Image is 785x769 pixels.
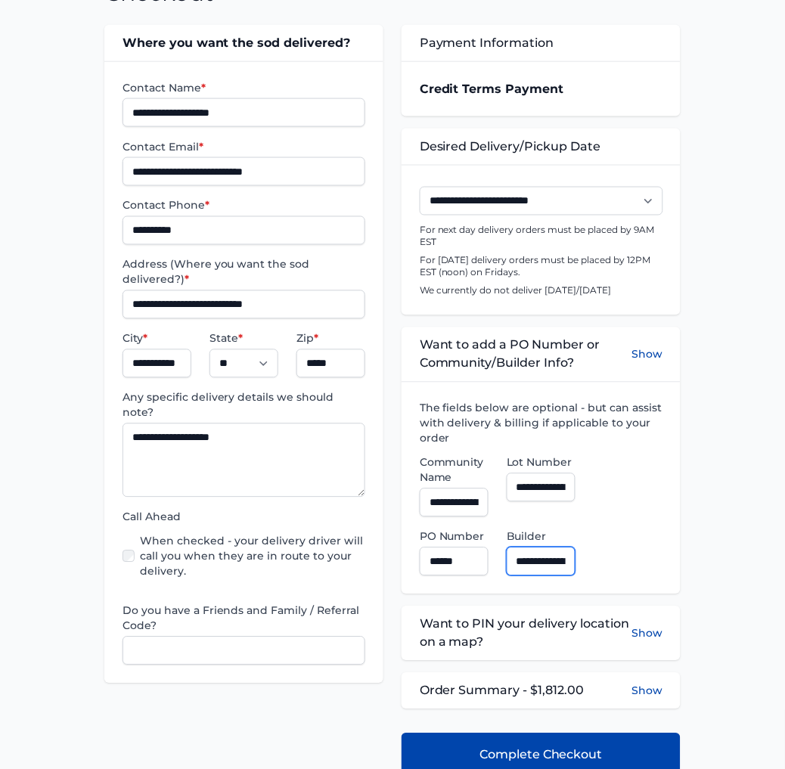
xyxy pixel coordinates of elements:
div: Desired Delivery/Pickup Date [402,129,681,165]
p: For next day delivery orders must be placed by 9AM EST [420,225,662,249]
label: Builder [507,529,576,544]
span: Want to PIN your delivery location on a map? [420,616,631,652]
label: When checked - your delivery driver will call you when they are in route to your delivery. [141,534,365,579]
label: State [209,331,278,346]
div: Where you want the sod delivered? [104,25,383,61]
label: City [123,331,191,346]
button: Show [631,684,662,699]
label: Contact Name [123,80,365,95]
button: Show [631,336,662,373]
label: Zip [296,331,365,346]
p: We currently do not deliver [DATE]/[DATE] [420,285,662,297]
p: For [DATE] delivery orders must be placed by 12PM EST (noon) on Fridays. [420,255,662,279]
span: Complete Checkout [479,746,603,764]
label: Do you have a Friends and Family / Referral Code? [123,603,365,634]
label: Lot Number [507,455,576,470]
button: Show [631,616,662,652]
label: PO Number [420,529,489,544]
label: Call Ahead [123,510,365,525]
label: Contact Email [123,139,365,154]
span: Want to add a PO Number or Community/Builder Info? [420,336,631,373]
label: Any specific delivery details we should note? [123,390,365,420]
span: Order Summary - $1,812.00 [420,682,585,700]
strong: Credit Terms Payment [420,82,564,96]
div: Payment Information [402,25,681,61]
label: Community Name [420,455,489,485]
label: The fields below are optional - but can assist with delivery & billing if applicable to your order [420,401,662,446]
label: Address (Where you want the sod delivered?) [123,257,365,287]
label: Contact Phone [123,198,365,213]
